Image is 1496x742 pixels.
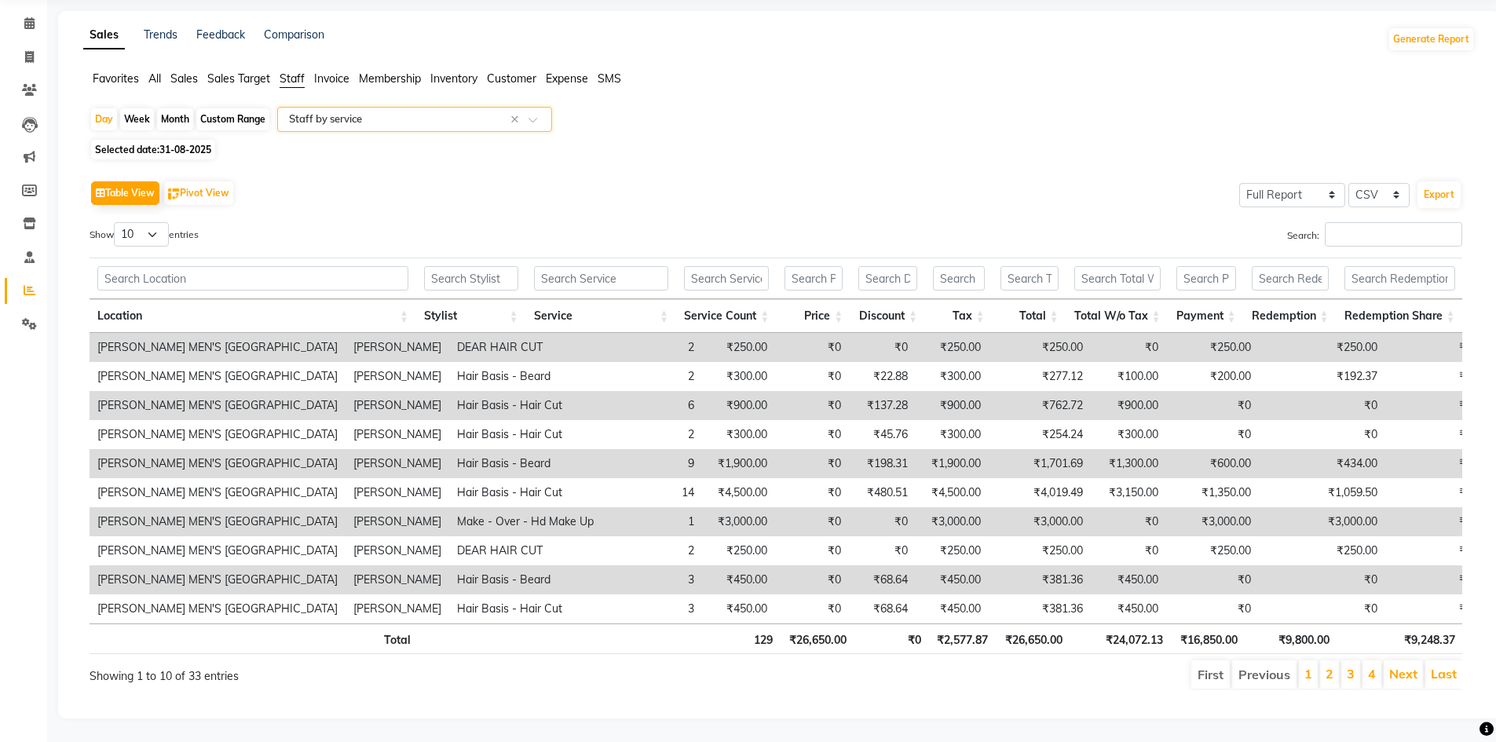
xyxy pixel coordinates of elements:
[916,594,989,623] td: ₹450.00
[1417,181,1461,208] button: Export
[449,565,602,594] td: Hair Basis - Beard
[346,420,449,449] td: [PERSON_NAME]
[164,181,233,205] button: Pivot View
[424,266,518,291] input: Search Stylist
[1166,362,1259,391] td: ₹200.00
[1166,391,1259,420] td: ₹0
[1389,28,1473,50] button: Generate Report
[1252,266,1329,291] input: Search Redemption
[777,299,850,333] th: Price: activate to sort column ascending
[602,594,702,623] td: 3
[1337,299,1463,333] th: Redemption Share: activate to sort column ascending
[526,299,677,333] th: Service: activate to sort column ascending
[916,507,989,536] td: ₹3,000.00
[602,449,702,478] td: 9
[430,71,477,86] span: Inventory
[1385,449,1480,478] td: ₹0
[775,507,849,536] td: ₹0
[1259,391,1385,420] td: ₹0
[159,144,211,155] span: 31-08-2025
[679,623,780,654] th: 129
[1337,623,1463,654] th: ₹9,248.37
[854,623,929,654] th: ₹0
[1169,299,1244,333] th: Payment: activate to sort column ascending
[602,478,702,507] td: 14
[849,449,916,478] td: ₹198.31
[510,111,524,128] span: Clear all
[1368,666,1376,682] a: 4
[449,449,602,478] td: Hair Basis - Beard
[702,536,775,565] td: ₹250.00
[1389,666,1417,682] a: Next
[702,478,775,507] td: ₹4,500.00
[90,623,419,654] th: Total
[989,565,1091,594] td: ₹381.36
[989,420,1091,449] td: ₹254.24
[1385,536,1480,565] td: ₹0
[416,299,525,333] th: Stylist: activate to sort column ascending
[1259,478,1385,507] td: ₹1,059.50
[1091,391,1166,420] td: ₹900.00
[1000,266,1059,291] input: Search Total
[90,507,346,536] td: [PERSON_NAME] MEN'S [GEOGRAPHIC_DATA]
[1176,266,1236,291] input: Search Payment
[989,362,1091,391] td: ₹277.12
[775,420,849,449] td: ₹0
[346,391,449,420] td: [PERSON_NAME]
[90,449,346,478] td: [PERSON_NAME] MEN'S [GEOGRAPHIC_DATA]
[849,391,916,420] td: ₹137.28
[916,478,989,507] td: ₹4,500.00
[264,27,324,42] a: Comparison
[916,449,989,478] td: ₹1,900.00
[1070,623,1171,654] th: ₹24,072.13
[702,333,775,362] td: ₹250.00
[170,71,198,86] span: Sales
[114,222,169,247] select: Showentries
[702,449,775,478] td: ₹1,900.00
[1091,362,1166,391] td: ₹100.00
[785,266,843,291] input: Search Price
[849,420,916,449] td: ₹45.76
[1385,565,1480,594] td: ₹0
[1091,333,1166,362] td: ₹0
[916,362,989,391] td: ₹300.00
[849,594,916,623] td: ₹68.64
[449,391,602,420] td: Hair Basis - Hair Cut
[534,266,669,291] input: Search Service
[1259,333,1385,362] td: ₹250.00
[196,108,269,130] div: Custom Range
[993,299,1066,333] th: Total: activate to sort column ascending
[1325,222,1462,247] input: Search:
[676,299,777,333] th: Service Count: activate to sort column ascending
[196,27,245,42] a: Feedback
[90,299,416,333] th: Location: activate to sort column ascending
[850,299,925,333] th: Discount: activate to sort column ascending
[702,391,775,420] td: ₹900.00
[775,478,849,507] td: ₹0
[1344,266,1455,291] input: Search Redemption Share
[1166,449,1259,478] td: ₹600.00
[346,565,449,594] td: [PERSON_NAME]
[849,478,916,507] td: ₹480.51
[1259,507,1385,536] td: ₹3,000.00
[314,71,349,86] span: Invoice
[1385,507,1480,536] td: ₹0
[858,266,917,291] input: Search Discount
[849,565,916,594] td: ₹68.64
[1074,266,1161,291] input: Search Total W/o Tax
[1091,565,1166,594] td: ₹450.00
[916,565,989,594] td: ₹450.00
[1259,536,1385,565] td: ₹250.00
[1166,420,1259,449] td: ₹0
[602,362,702,391] td: 2
[1259,420,1385,449] td: ₹0
[989,478,1091,507] td: ₹4,019.49
[346,507,449,536] td: [PERSON_NAME]
[1385,478,1480,507] td: ₹0
[781,623,854,654] th: ₹26,650.00
[449,594,602,623] td: Hair Basis - Hair Cut
[1259,362,1385,391] td: ₹192.37
[1166,333,1259,362] td: ₹250.00
[83,21,125,49] a: Sales
[449,536,602,565] td: DEAR HAIR CUT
